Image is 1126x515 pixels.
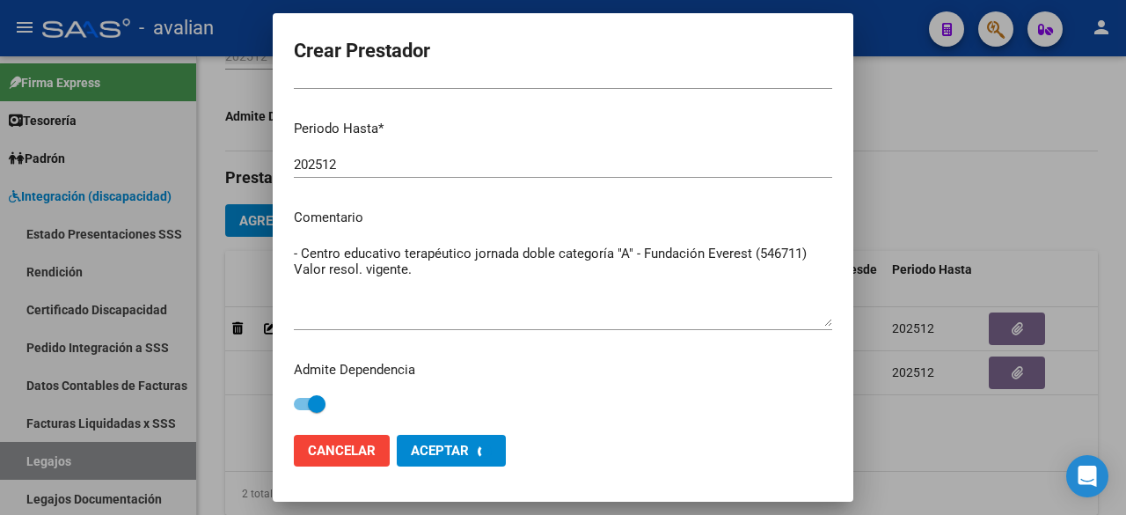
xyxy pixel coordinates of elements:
span: Cancelar [308,443,376,459]
p: Admite Dependencia [294,360,832,380]
button: Cancelar [294,435,390,467]
span: Aceptar [411,443,469,459]
p: Periodo Hasta [294,119,832,139]
button: Aceptar [397,435,506,467]
p: Comentario [294,208,832,228]
div: Open Intercom Messenger [1066,455,1108,497]
h2: Crear Prestador [294,34,832,68]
